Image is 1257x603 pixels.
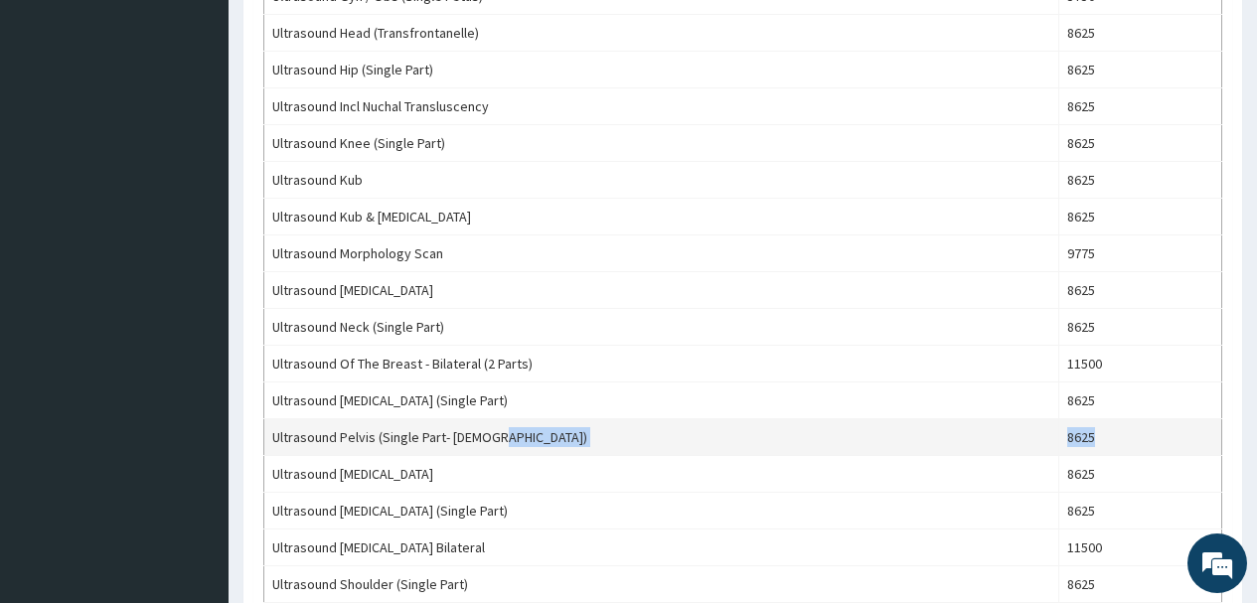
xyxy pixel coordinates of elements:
[1058,346,1221,382] td: 11500
[264,52,1059,88] td: Ultrasound Hip (Single Part)
[264,162,1059,199] td: Ultrasound Kub
[264,88,1059,125] td: Ultrasound Incl Nuchal Transluscency
[1058,235,1221,272] td: 9775
[1058,309,1221,346] td: 8625
[264,235,1059,272] td: Ultrasound Morphology Scan
[1058,52,1221,88] td: 8625
[37,99,80,149] img: d_794563401_company_1708531726252_794563401
[1058,199,1221,235] td: 8625
[264,493,1059,529] td: Ultrasound [MEDICAL_DATA] (Single Part)
[264,309,1059,346] td: Ultrasound Neck (Single Part)
[264,15,1059,52] td: Ultrasound Head (Transfrontanelle)
[1058,419,1221,456] td: 8625
[264,346,1059,382] td: Ultrasound Of The Breast - Bilateral (2 Parts)
[1058,529,1221,566] td: 11500
[264,566,1059,603] td: Ultrasound Shoulder (Single Part)
[1058,162,1221,199] td: 8625
[1058,125,1221,162] td: 8625
[264,529,1059,566] td: Ultrasound [MEDICAL_DATA] Bilateral
[1058,382,1221,419] td: 8625
[115,177,274,377] span: We're online!
[103,111,334,137] div: Chat with us now
[1058,15,1221,52] td: 8625
[10,396,379,466] textarea: Type your message and hit 'Enter'
[264,382,1059,419] td: Ultrasound [MEDICAL_DATA] (Single Part)
[264,419,1059,456] td: Ultrasound Pelvis (Single Part- [DEMOGRAPHIC_DATA])
[1058,456,1221,493] td: 8625
[1058,566,1221,603] td: 8625
[1058,88,1221,125] td: 8625
[264,272,1059,309] td: Ultrasound [MEDICAL_DATA]
[1058,272,1221,309] td: 8625
[1058,493,1221,529] td: 8625
[326,10,374,58] div: Minimize live chat window
[264,125,1059,162] td: Ultrasound Knee (Single Part)
[264,199,1059,235] td: Ultrasound Kub & [MEDICAL_DATA]
[264,456,1059,493] td: Ultrasound [MEDICAL_DATA]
